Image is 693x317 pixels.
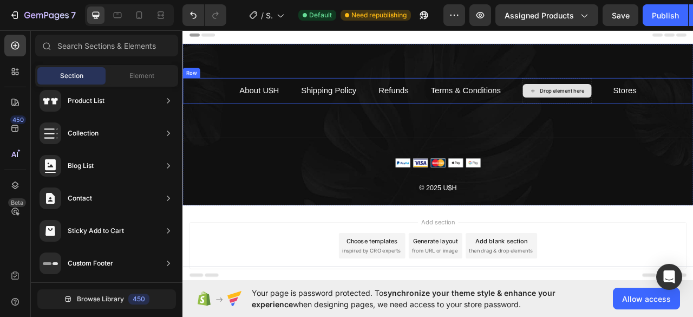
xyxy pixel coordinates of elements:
div: Choose templates [208,267,274,279]
button: Save [603,4,638,26]
p: © 2025 U$H [1,198,649,214]
button: Allow access [613,288,680,309]
button: Publish [643,4,688,26]
span: Default [309,10,332,20]
iframe: Design area [182,27,693,284]
div: Add blank section [372,267,439,279]
span: Browse Library [77,294,124,304]
div: Undo/Redo [182,4,226,26]
button: Browse Library450 [37,289,176,309]
input: Search Sections & Elements [35,35,178,56]
a: Refunds [249,76,287,87]
div: Product List [68,95,104,106]
span: inspired by CRO experts [203,281,277,290]
div: Sticky Add to Cart [68,225,124,236]
span: Section [60,71,83,81]
span: Save [612,11,630,20]
span: synchronize your theme style & enhance your experience [252,288,555,309]
span: Allow access [622,293,671,305]
span: Add section [299,243,351,255]
img: Alt Image [271,168,379,179]
button: Assigned Products [495,4,598,26]
div: Drop element here [454,77,512,86]
span: Your page is password protected. To when designing pages, we need access to your store password. [252,287,598,310]
a: Stores [548,76,578,87]
div: 450 [128,294,149,305]
a: Terms & Conditions [316,76,405,87]
span: then drag & drop elements [364,281,445,290]
span: Shopify Original Product Template [266,10,272,21]
div: Row [2,54,20,64]
div: Blog List [68,160,94,171]
div: Custom Footer [68,258,113,269]
span: / [261,10,264,21]
span: Assigned Products [505,10,574,21]
div: Contact [68,193,92,204]
div: Collection [68,128,99,139]
div: Beta [8,198,26,207]
p: 7 [71,9,76,22]
span: Need republishing [351,10,407,20]
span: from URL or image [292,281,350,290]
div: Open Intercom Messenger [656,264,682,290]
div: Generate layout [293,267,350,279]
div: 450 [10,115,26,124]
button: 7 [4,4,81,26]
span: Element [129,71,154,81]
div: Publish [652,10,679,21]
